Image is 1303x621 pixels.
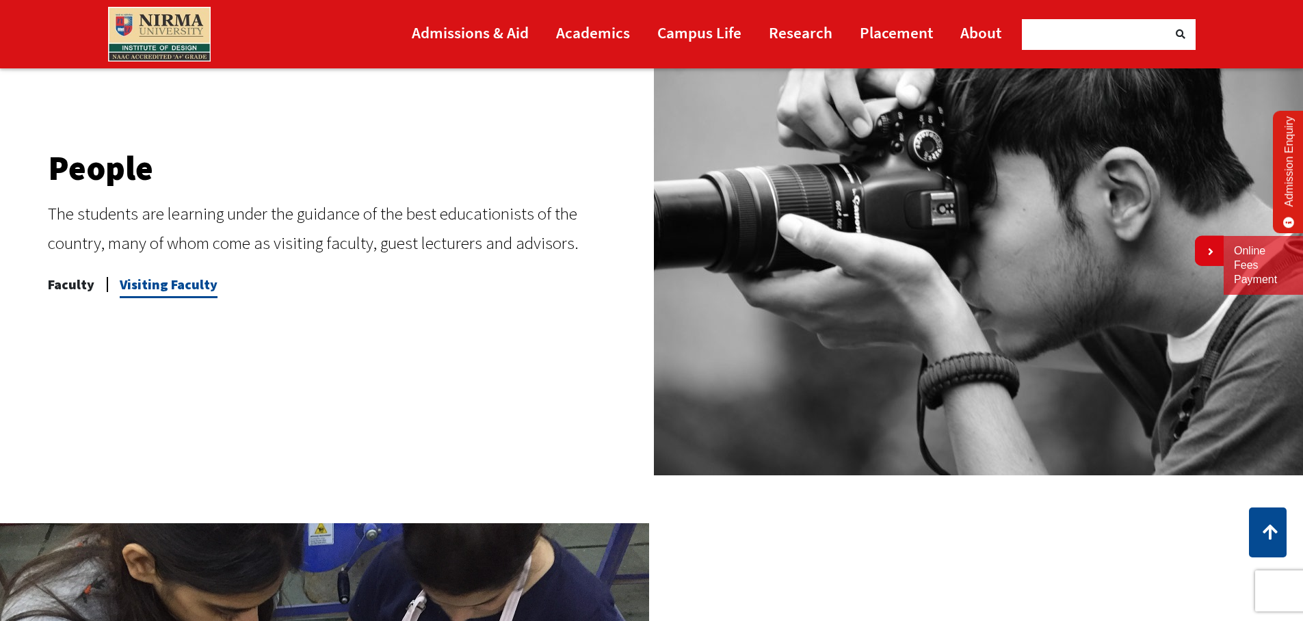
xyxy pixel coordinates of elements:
a: About [960,17,1001,48]
div: The students are learning under the guidance of the best educationists of the country, many of wh... [48,199,631,257]
a: Campus Life [657,17,741,48]
a: Research [769,17,832,48]
img: main_logo [108,7,211,62]
a: Visiting Faculty [120,271,218,298]
a: Admissions & Aid [412,17,529,48]
a: Academics [556,17,630,48]
a: Placement [860,17,933,48]
a: Online Fees Payment [1234,244,1293,287]
h2: People [48,151,631,185]
a: Faculty [48,271,94,298]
